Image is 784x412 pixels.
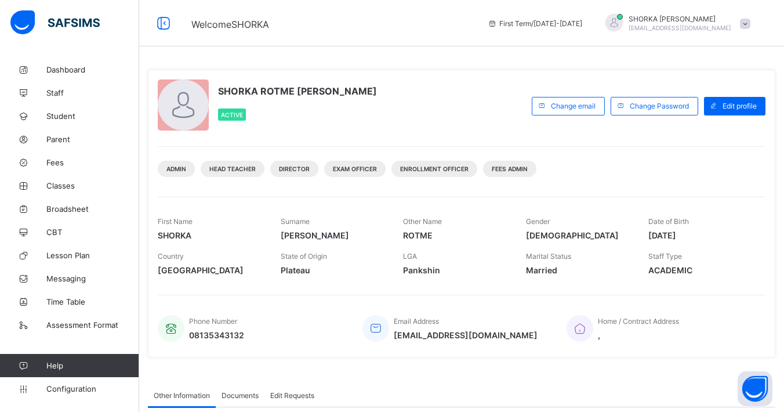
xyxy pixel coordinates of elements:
[154,391,210,400] span: Other Information
[46,204,139,214] span: Broadsheet
[158,230,263,240] span: SHORKA
[218,85,377,97] span: SHORKA ROTME [PERSON_NAME]
[594,14,756,33] div: SHORKAJOEL
[46,251,139,260] span: Lesson Plan
[281,252,327,261] span: State of Origin
[279,165,310,172] span: Director
[46,88,139,97] span: Staff
[189,330,244,340] span: 08135343132
[403,265,509,275] span: Pankshin
[281,217,310,226] span: Surname
[221,111,243,118] span: Active
[403,230,509,240] span: ROTME
[281,230,386,240] span: [PERSON_NAME]
[46,297,139,306] span: Time Table
[394,317,439,326] span: Email Address
[723,102,757,110] span: Edit profile
[333,165,377,172] span: Exam Officer
[394,330,538,340] span: [EMAIL_ADDRESS][DOMAIN_NAME]
[403,217,442,226] span: Other Name
[46,111,139,121] span: Student
[403,252,417,261] span: LGA
[46,384,139,393] span: Configuration
[158,265,263,275] span: [GEOGRAPHIC_DATA]
[492,165,528,172] span: Fees Admin
[222,391,259,400] span: Documents
[738,371,772,406] button: Open asap
[158,217,193,226] span: First Name
[46,227,139,237] span: CBT
[648,230,754,240] span: [DATE]
[400,165,469,172] span: Enrollment Officer
[46,181,139,190] span: Classes
[46,320,139,330] span: Assessment Format
[526,230,631,240] span: [DEMOGRAPHIC_DATA]
[166,165,186,172] span: Admin
[270,391,314,400] span: Edit Requests
[648,217,689,226] span: Date of Birth
[526,217,550,226] span: Gender
[598,330,679,340] span: ,
[526,252,571,261] span: Marital Status
[189,317,237,326] span: Phone Number
[46,361,139,370] span: Help
[488,19,582,28] span: session/term information
[191,19,269,30] span: Welcome SHORKA
[629,24,731,31] span: [EMAIL_ADDRESS][DOMAIN_NAME]
[46,65,139,74] span: Dashboard
[46,135,139,144] span: Parent
[46,274,139,283] span: Messaging
[630,102,689,110] span: Change Password
[648,265,754,275] span: ACADEMIC
[209,165,256,172] span: Head Teacher
[158,252,184,261] span: Country
[10,10,100,35] img: safsims
[281,265,386,275] span: Plateau
[598,317,679,326] span: Home / Contract Address
[526,265,631,275] span: Married
[629,15,731,23] span: SHORKA [PERSON_NAME]
[551,102,596,110] span: Change email
[648,252,682,261] span: Staff Type
[46,158,139,167] span: Fees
